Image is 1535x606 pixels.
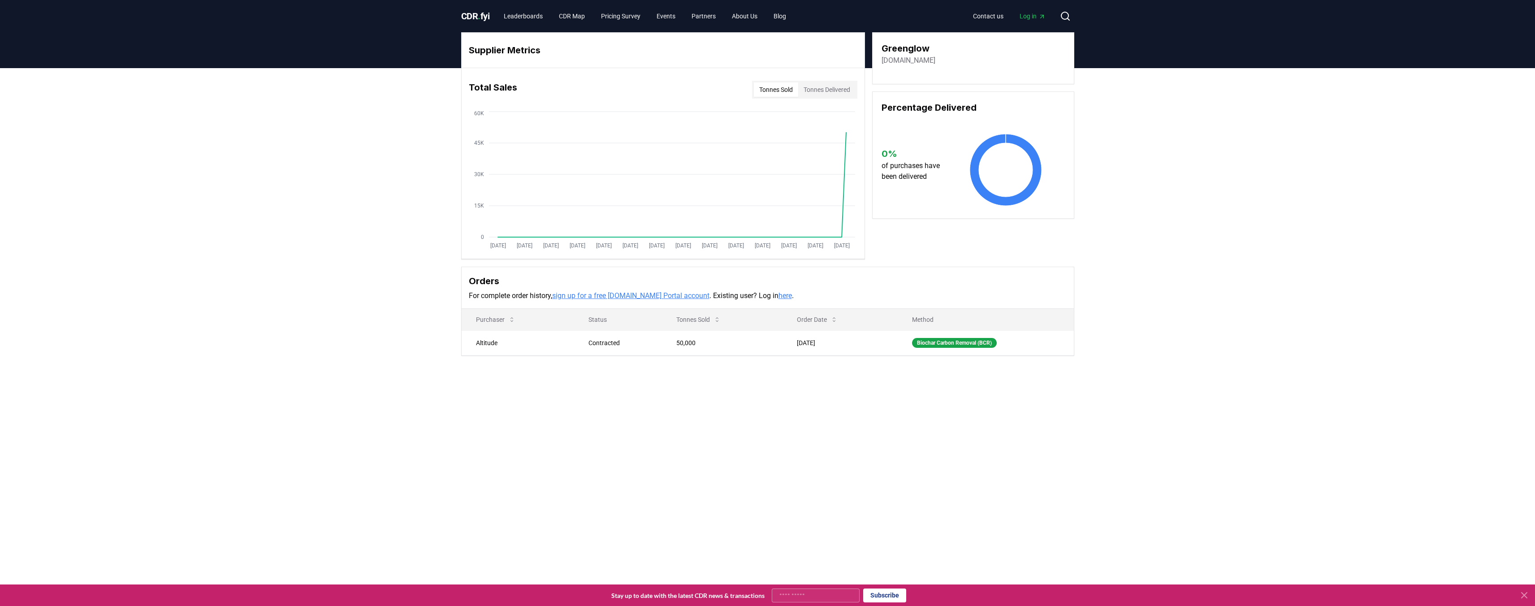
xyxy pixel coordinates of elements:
button: Tonnes Sold [754,82,798,97]
a: Partners [684,8,723,24]
span: CDR fyi [461,11,490,22]
tspan: 15K [474,203,484,209]
tspan: [DATE] [569,242,585,249]
div: Contracted [588,338,654,347]
tspan: [DATE] [781,242,796,249]
tspan: [DATE] [701,242,717,249]
tspan: [DATE] [834,242,849,249]
h3: Total Sales [469,81,517,99]
tspan: 30K [474,171,484,177]
button: Tonnes Delivered [798,82,856,97]
a: Leaderboards [497,8,550,24]
a: Events [649,8,683,24]
button: Tonnes Sold [669,311,728,329]
button: Order Date [790,311,845,329]
tspan: [DATE] [622,242,638,249]
a: sign up for a free [DOMAIN_NAME] Portal account [552,291,709,300]
a: About Us [725,8,765,24]
tspan: [DATE] [543,242,558,249]
a: [DOMAIN_NAME] [882,55,935,66]
h3: Orders [469,274,1067,288]
span: Log in [1020,12,1046,21]
tspan: [DATE] [754,242,770,249]
p: of purchases have been delivered [882,160,948,182]
div: Biochar Carbon Removal (BCR) [912,338,997,348]
span: . [478,11,480,22]
td: 50,000 [662,330,783,355]
tspan: [DATE] [675,242,691,249]
h3: Supplier Metrics [469,43,857,57]
tspan: [DATE] [490,242,506,249]
h3: Greenglow [882,42,935,55]
a: Log in [1012,8,1053,24]
td: [DATE] [783,330,898,355]
tspan: [DATE] [516,242,532,249]
tspan: [DATE] [596,242,611,249]
tspan: [DATE] [728,242,744,249]
a: Pricing Survey [594,8,648,24]
tspan: 45K [474,140,484,146]
nav: Main [966,8,1053,24]
a: CDR.fyi [461,10,490,22]
tspan: 0 [481,234,484,240]
a: Contact us [966,8,1011,24]
a: Blog [766,8,793,24]
a: here [778,291,792,300]
tspan: [DATE] [649,242,664,249]
td: Altitude [462,330,575,355]
tspan: [DATE] [807,242,823,249]
p: For complete order history, . Existing user? Log in . [469,290,1067,301]
p: Method [905,315,1066,324]
button: Purchaser [469,311,523,329]
h3: Percentage Delivered [882,101,1065,114]
nav: Main [497,8,793,24]
p: Status [581,315,654,324]
h3: 0 % [882,147,948,160]
tspan: 60K [474,110,484,117]
a: CDR Map [552,8,592,24]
